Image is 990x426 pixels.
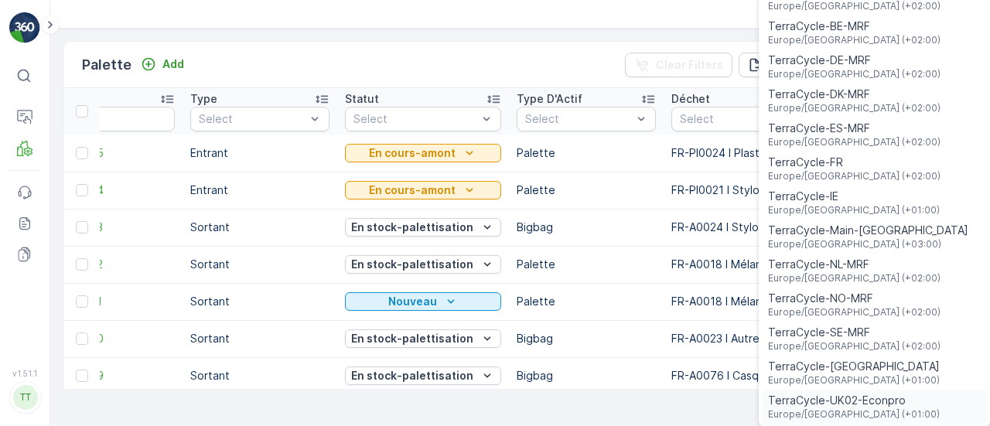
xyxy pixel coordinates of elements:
[388,294,437,309] p: Nouveau
[345,292,501,311] button: Nouveau
[36,220,175,235] a: Parcel #1283
[671,257,938,272] p: FR-A0018 I Mélange de capsules
[768,155,940,170] span: TerraCycle-FR
[36,182,175,198] a: Parcel #1284
[9,369,40,378] span: v 1.51.1
[768,136,940,148] span: Europe/[GEOGRAPHIC_DATA] (+02:00)
[525,111,632,127] p: Select
[36,145,175,161] a: Parcel #1285
[768,19,940,34] span: TerraCycle-BE-MRF
[517,182,656,198] p: Palette
[190,145,329,161] p: Entrant
[625,53,732,77] button: Clear Filters
[768,340,940,353] span: Europe/[GEOGRAPHIC_DATA] (+02:00)
[36,294,175,309] a: Parcel #1281
[199,111,306,127] p: Select
[768,102,940,114] span: Europe/[GEOGRAPHIC_DATA] (+02:00)
[36,331,175,346] a: Parcel #1280
[768,204,940,216] span: Europe/[GEOGRAPHIC_DATA] (+01:00)
[671,331,938,346] p: FR-A0023 I Autre plastique rigide
[768,393,940,408] span: TerraCycle-UK02-Econpro
[768,68,940,80] span: Europe/[GEOGRAPHIC_DATA] (+02:00)
[517,331,656,346] p: Bigbag
[351,257,473,272] p: En stock-palettisation
[190,91,217,107] p: Type
[768,257,940,272] span: TerraCycle-NL-MRF
[345,181,501,199] button: En cours-amont
[351,220,473,235] p: En stock-palettisation
[345,366,501,385] button: En stock-palettisation
[768,374,940,387] span: Europe/[GEOGRAPHIC_DATA] (+01:00)
[345,255,501,274] button: En stock-palettisation
[345,218,501,237] button: En stock-palettisation
[517,91,582,107] p: Type D'Actif
[517,220,656,235] p: Bigbag
[517,294,656,309] p: Palette
[768,408,940,421] span: Europe/[GEOGRAPHIC_DATA] (+01:00)
[768,223,968,238] span: TerraCycle-Main-[GEOGRAPHIC_DATA]
[162,56,184,72] p: Add
[36,107,175,131] input: Search
[76,258,88,271] div: Toggle Row Selected
[76,221,88,233] div: Toggle Row Selected
[190,368,329,383] p: Sortant
[345,144,501,162] button: En cours-amont
[369,145,456,161] p: En cours-amont
[768,325,940,340] span: TerraCycle-SE-MRF
[345,329,501,348] button: En stock-palettisation
[768,34,940,46] span: Europe/[GEOGRAPHIC_DATA] (+02:00)
[36,368,175,383] a: Parcel #1279
[76,295,88,308] div: Toggle Row Selected
[345,91,379,107] p: Statut
[135,55,190,73] button: Add
[517,257,656,272] p: Palette
[13,385,38,410] div: TT
[671,368,938,383] p: FR-A0076 I Casquette anti-heurt
[768,359,940,374] span: TerraCycle-[GEOGRAPHIC_DATA]
[517,368,656,383] p: Bigbag
[768,238,968,250] span: Europe/[GEOGRAPHIC_DATA] (+03:00)
[190,257,329,272] p: Sortant
[9,381,40,414] button: TT
[768,272,940,285] span: Europe/[GEOGRAPHIC_DATA] (+02:00)
[768,53,940,68] span: TerraCycle-DE-MRF
[671,294,938,309] p: FR-A0018 I Mélange de capsules
[353,111,477,127] p: Select
[190,294,329,309] p: Sortant
[671,145,938,161] p: FR-PI0024 I Plastique rigide
[768,121,940,136] span: TerraCycle-ES-MRF
[671,182,938,198] p: FR-PI0021 I Stylos
[76,147,88,159] div: Toggle Row Selected
[369,182,456,198] p: En cours-amont
[76,332,88,345] div: Toggle Row Selected
[739,53,814,77] button: Export
[190,331,329,346] p: Sortant
[768,189,940,204] span: TerraCycle-IE
[656,57,723,73] p: Clear Filters
[76,370,88,382] div: Toggle Row Selected
[671,220,938,235] p: FR-A0024 I Stylos
[351,368,473,383] p: En stock-palettisation
[768,306,940,319] span: Europe/[GEOGRAPHIC_DATA] (+02:00)
[190,220,329,235] p: Sortant
[351,331,473,346] p: En stock-palettisation
[680,111,914,127] p: Select
[36,257,175,272] a: Parcel #1282
[76,184,88,196] div: Toggle Row Selected
[517,145,656,161] p: Palette
[768,87,940,102] span: TerraCycle-DK-MRF
[9,12,40,43] img: logo
[82,54,131,76] p: Palette
[190,182,329,198] p: Entrant
[671,91,710,107] p: Déchet
[768,291,940,306] span: TerraCycle-NO-MRF
[768,170,940,182] span: Europe/[GEOGRAPHIC_DATA] (+02:00)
